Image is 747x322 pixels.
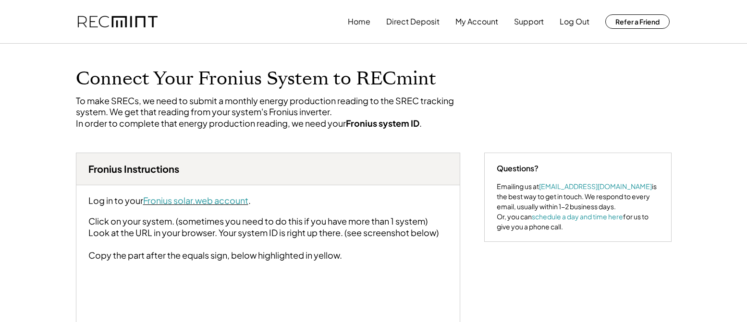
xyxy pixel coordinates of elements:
[88,195,251,206] div: Log in to your .
[560,12,589,31] button: Log Out
[532,212,623,221] a: schedule a day and time here
[88,215,439,261] div: Click on your system. (sometimes you need to do this if you have more than 1 system) Look at the ...
[88,163,179,175] h3: Fronius Instructions
[514,12,544,31] button: Support
[497,181,659,232] div: Emailing us at is the best way to get in touch. We respond to every email, usually within 1-2 bus...
[88,270,448,312] img: yH5BAEAAAAALAAAAAABAAEAAAIBRAA7
[497,163,539,174] div: Questions?
[78,16,158,28] img: recmint-logotype%403x.png
[455,12,498,31] button: My Account
[76,68,470,90] h1: Connect Your Fronius System to RECmint
[605,14,670,29] button: Refer a Friend
[346,118,419,129] strong: Fronius system ID
[143,195,248,206] a: Fronius solar.web account
[76,95,470,129] div: To make SRECs, we need to submit a monthly energy production reading to the SREC tracking system....
[539,182,652,191] a: [EMAIL_ADDRESS][DOMAIN_NAME]
[348,12,370,31] button: Home
[386,12,440,31] button: Direct Deposit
